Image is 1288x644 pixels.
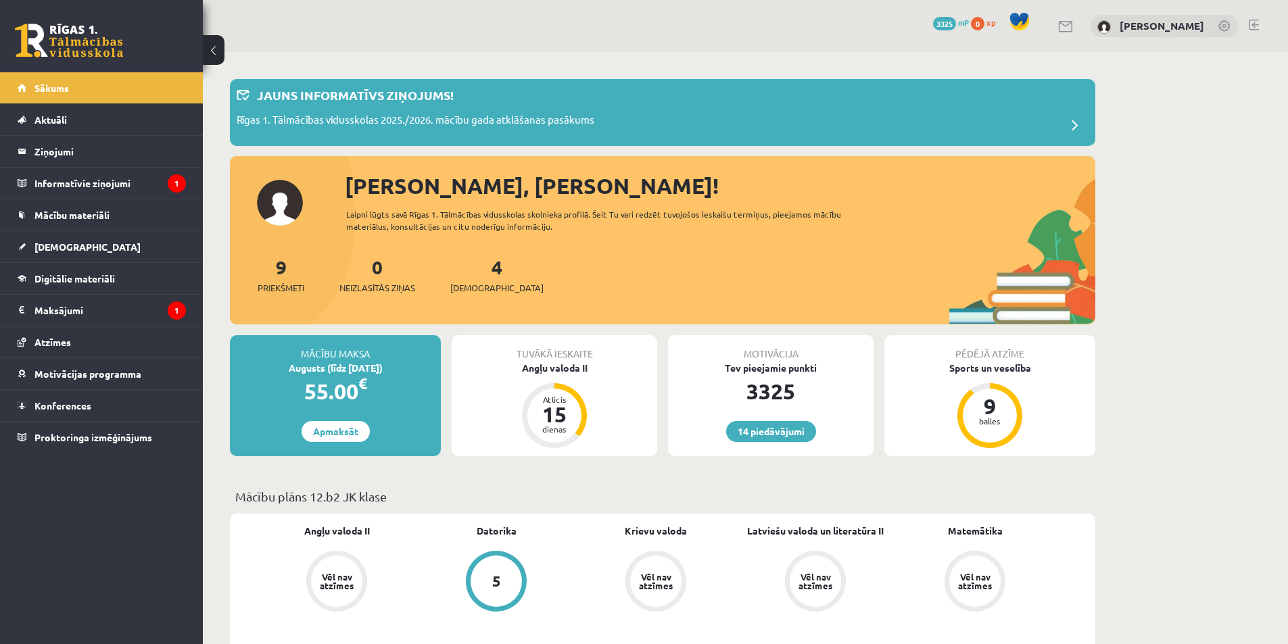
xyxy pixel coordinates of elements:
span: Motivācijas programma [34,368,141,380]
span: 0 [971,17,984,30]
div: Pēdējā atzīme [884,335,1095,361]
a: [DEMOGRAPHIC_DATA] [18,231,186,262]
span: 3325 [933,17,956,30]
img: Sigurds Kozlovskis [1097,20,1111,34]
div: 9 [970,395,1010,417]
div: Sports un veselība [884,361,1095,375]
i: 1 [168,301,186,320]
div: Laipni lūgts savā Rīgas 1. Tālmācības vidusskolas skolnieka profilā. Šeit Tu vari redzēt tuvojošo... [346,208,865,232]
span: € [358,374,367,393]
div: 15 [534,403,575,425]
span: Mācību materiāli [34,209,110,221]
a: Vēl nav atzīmes [736,551,895,614]
a: Maksājumi1 [18,295,186,326]
a: 9Priekšmeti [258,255,304,295]
div: Vēl nav atzīmes [637,572,675,590]
a: 14 piedāvājumi [726,421,816,442]
a: Vēl nav atzīmes [895,551,1055,614]
a: 3325 mP [933,17,969,28]
span: Konferences [34,399,91,412]
div: Mācību maksa [230,335,441,361]
span: [DEMOGRAPHIC_DATA] [450,281,544,295]
a: Sākums [18,72,186,103]
a: 5 [416,551,576,614]
a: Proktoringa izmēģinājums [18,422,186,453]
a: Latviešu valoda un literatūra II [747,524,884,538]
a: Rīgas 1. Tālmācības vidusskola [15,24,123,57]
a: Matemātika [948,524,1003,538]
span: Proktoringa izmēģinājums [34,431,152,443]
a: Datorika [477,524,517,538]
a: 0 xp [971,17,1002,28]
legend: Maksājumi [34,295,186,326]
a: 0Neizlasītās ziņas [339,255,415,295]
div: dienas [534,425,575,433]
a: Sports un veselība 9 balles [884,361,1095,450]
div: Motivācija [668,335,874,361]
a: Aktuāli [18,104,186,135]
div: Angļu valoda II [452,361,657,375]
span: Priekšmeti [258,281,304,295]
a: [PERSON_NAME] [1120,19,1204,32]
a: Angļu valoda II [304,524,370,538]
span: Aktuāli [34,114,67,126]
a: Vēl nav atzīmes [576,551,736,614]
div: Tev pieejamie punkti [668,361,874,375]
i: 1 [168,174,186,193]
a: 4[DEMOGRAPHIC_DATA] [450,255,544,295]
span: Atzīmes [34,336,71,348]
legend: Ziņojumi [34,136,186,167]
div: Tuvākā ieskaite [452,335,657,361]
div: 5 [492,574,501,589]
a: Krievu valoda [625,524,687,538]
div: Vēl nav atzīmes [956,572,994,590]
legend: Informatīvie ziņojumi [34,168,186,199]
a: Vēl nav atzīmes [257,551,416,614]
div: 55.00 [230,375,441,407]
a: Motivācijas programma [18,358,186,389]
a: Apmaksāt [302,421,370,442]
a: Digitālie materiāli [18,263,186,294]
span: [DEMOGRAPHIC_DATA] [34,241,141,253]
div: balles [970,417,1010,425]
div: Vēl nav atzīmes [318,572,356,590]
span: Neizlasītās ziņas [339,281,415,295]
span: mP [958,17,969,28]
a: Ziņojumi [18,136,186,167]
a: Angļu valoda II Atlicis 15 dienas [452,361,657,450]
a: Konferences [18,390,186,421]
a: Informatīvie ziņojumi1 [18,168,186,199]
span: Digitālie materiāli [34,272,115,284]
div: [PERSON_NAME], [PERSON_NAME]! [345,170,1095,202]
div: Vēl nav atzīmes [796,572,834,590]
p: Mācību plāns 12.b2 JK klase [235,487,1090,505]
span: xp [986,17,995,28]
p: Rīgas 1. Tālmācības vidusskolas 2025./2026. mācību gada atklāšanas pasākums [237,112,594,131]
div: Augusts (līdz [DATE]) [230,361,441,375]
a: Atzīmes [18,326,186,357]
a: Jauns informatīvs ziņojums! Rīgas 1. Tālmācības vidusskolas 2025./2026. mācību gada atklāšanas pa... [237,86,1089,139]
a: Mācību materiāli [18,199,186,230]
div: Atlicis [534,395,575,403]
div: 3325 [668,375,874,407]
p: Jauns informatīvs ziņojums! [257,86,454,104]
span: Sākums [34,82,69,94]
